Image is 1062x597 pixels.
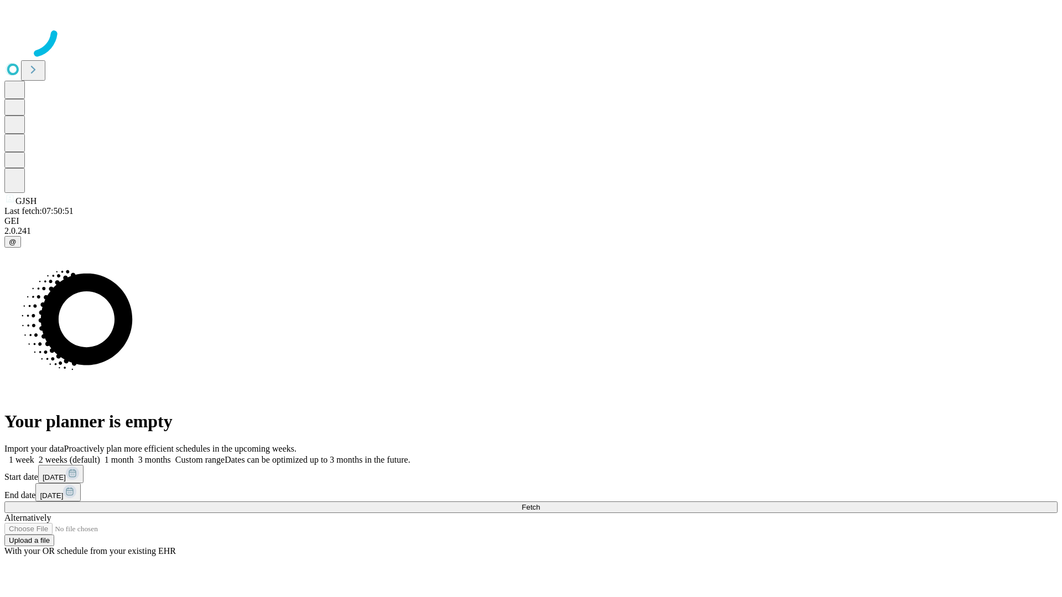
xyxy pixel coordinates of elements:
[522,503,540,511] span: Fetch
[39,455,100,464] span: 2 weeks (default)
[4,501,1058,513] button: Fetch
[4,513,51,522] span: Alternatively
[4,236,21,248] button: @
[4,465,1058,483] div: Start date
[138,455,171,464] span: 3 months
[105,455,134,464] span: 1 month
[4,226,1058,236] div: 2.0.241
[38,465,84,483] button: [DATE]
[9,238,17,246] span: @
[15,196,37,206] span: GJSH
[35,483,81,501] button: [DATE]
[175,455,225,464] span: Custom range
[4,546,176,556] span: With your OR schedule from your existing EHR
[225,455,410,464] span: Dates can be optimized up to 3 months in the future.
[4,444,64,453] span: Import your data
[4,216,1058,226] div: GEI
[40,491,63,500] span: [DATE]
[43,473,66,481] span: [DATE]
[64,444,296,453] span: Proactively plan more efficient schedules in the upcoming weeks.
[4,483,1058,501] div: End date
[4,411,1058,432] h1: Your planner is empty
[9,455,34,464] span: 1 week
[4,206,74,216] span: Last fetch: 07:50:51
[4,535,54,546] button: Upload a file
